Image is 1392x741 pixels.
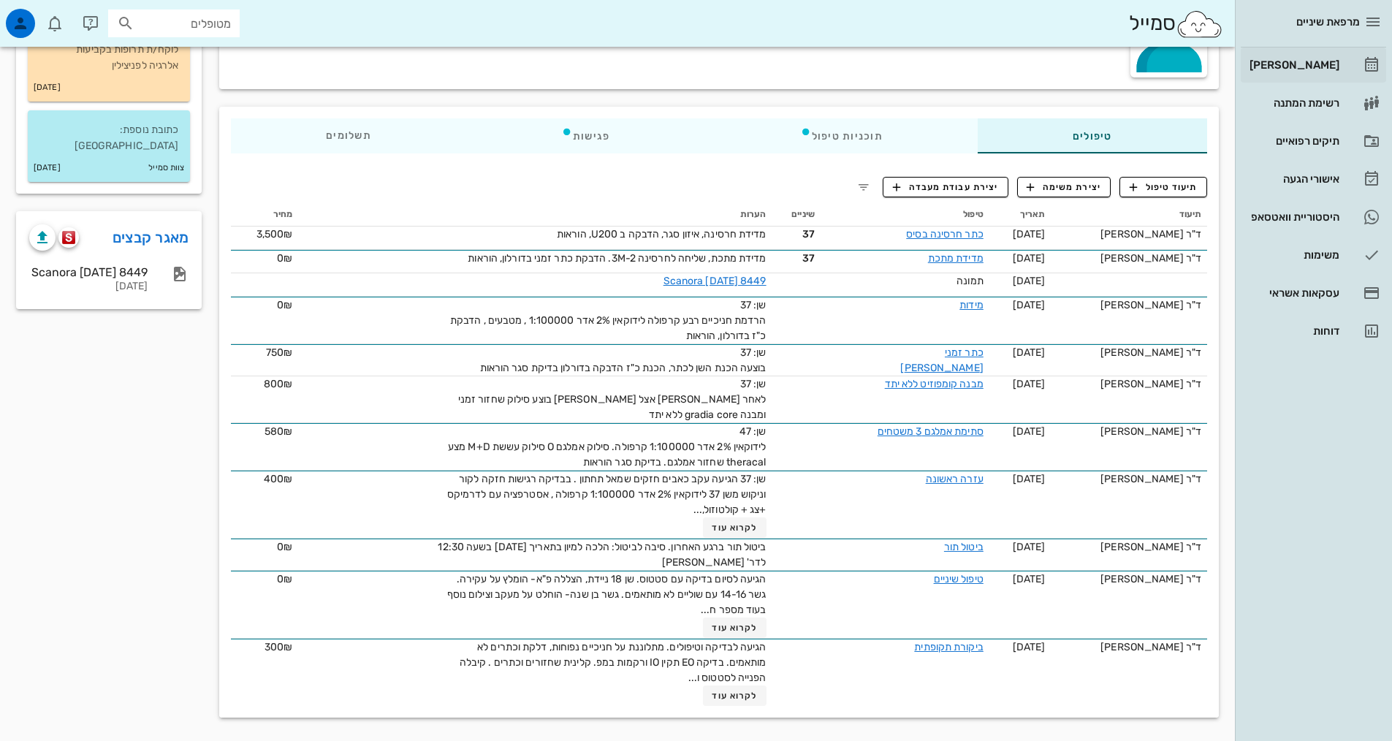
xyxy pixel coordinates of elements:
span: 800₪ [264,378,292,390]
span: שן: 37 בוצעה הכנת השן לכתר, הכנת כ"ז הדבקה בדורלון בדיקת סגר הוראות [480,346,767,374]
button: יצירת משימה [1017,177,1111,197]
span: תמונה [956,275,984,287]
div: ד"ר [PERSON_NAME] [1057,251,1201,266]
th: טיפול [821,203,989,227]
span: [DATE] [1013,573,1046,585]
span: יצירת עבודת מעבדה [893,180,998,194]
span: תיעוד טיפול [1130,180,1198,194]
button: תיעוד טיפול [1119,177,1207,197]
small: [DATE] [34,160,61,176]
span: לקרוא עוד [712,691,757,701]
div: היסטוריית וואטסאפ [1247,211,1339,223]
a: כתר זמני [PERSON_NAME] [900,346,983,374]
div: אישורי הגעה [1247,173,1339,185]
p: כתובת נוספת: [GEOGRAPHIC_DATA] [39,122,178,154]
th: מחיר [231,203,298,227]
span: תשלומים [326,131,371,141]
span: 37 [778,251,815,266]
div: ד"ר [PERSON_NAME] [1057,227,1201,242]
span: 0₪ [277,252,292,265]
span: [DATE] [1013,346,1046,359]
span: [DATE] [1013,425,1046,438]
span: ביטול תור ברגע האחרון. סיבה לביטול: הלכה למיון בתאריך [DATE] בשעה 12:30 לדר' [PERSON_NAME] [438,541,766,569]
div: ד"ר [PERSON_NAME] [1057,345,1201,360]
span: שן: 37 הרדמת חניכיים רבע קרפולה לידוקאין 2% אדר 1:100000 , מטבעים , הדבקת כ"ז בדורלון, הוראות [450,299,767,342]
a: תיקים רפואיים [1241,123,1386,159]
img: scanora logo [62,231,76,244]
span: [DATE] [1013,641,1046,653]
small: [DATE] [34,80,61,96]
img: SmileCloud logo [1176,9,1223,39]
th: שיניים [772,203,821,227]
button: יצירת עבודת מעבדה [883,177,1008,197]
span: 3,500₪ [256,228,293,240]
span: 0₪ [277,573,292,585]
div: ד"ר [PERSON_NAME] [1057,639,1201,655]
span: 0₪ [277,541,292,553]
a: Scanora [DATE] 8449 [663,275,767,287]
a: כתר חרסינה בסיס [906,228,984,240]
a: סתימת אמלגם 3 משטחים [878,425,984,438]
a: עזרה ראשונה [926,473,984,485]
div: [DATE] [29,281,148,293]
span: [DATE] [1013,299,1046,311]
span: שן: 37 הגיעה עקב כאבים חזקים שמאל תחתון . בבדיקה רגישות חזקה לקור וניקוש משן 37 לידוקאין 2% אדר 1... [447,473,767,516]
span: מדידת חרסינה, איזון סגר, הדבקה ב U200, הוראות [557,228,767,240]
span: [DATE] [1013,252,1046,265]
span: הגיעה לבדיקה וטיפולים. מתלוננת על חניכיים נפוחות, דלקת וכתרים לא מותאמים. בדיקה EO תקין IO ורקמות... [460,641,767,684]
div: ד"ר [PERSON_NAME] [1057,539,1201,555]
div: טיפולים [978,118,1207,153]
a: [PERSON_NAME] [1241,47,1386,83]
span: 0₪ [277,299,292,311]
div: Scanora [DATE] 8449 [29,265,148,279]
span: מרפאת שיניים [1296,15,1360,28]
span: 37 [778,227,815,242]
a: מידות [959,299,984,311]
span: הגיעה לסיום בדיקה עם סטטוס. שן 18 ניידת, הצללה פ"א- הומלץ על עקירה. גשר 14-16 עם שוליים לא מותאמי... [447,573,767,616]
span: לקרוא עוד [712,522,757,533]
span: תג [43,12,52,20]
a: מאגר קבצים [113,226,189,249]
button: scanora logo [58,227,79,248]
a: ביקורת תקופתית [914,641,983,653]
th: תיעוד [1051,203,1207,227]
span: שן: 47 לידוקאין 2% אדר 1:100000 קרפולה. סילוק אמלגם O סילוק עששת M+D מצע theracal שחזור אמלגם. בד... [448,425,767,468]
div: ד"ר [PERSON_NAME] [1057,376,1201,392]
button: לקרוא עוד [703,517,767,538]
a: דוחות [1241,313,1386,349]
div: [PERSON_NAME] [1247,59,1339,71]
div: תיקים רפואיים [1247,135,1339,147]
span: 750₪ [266,346,292,359]
div: משימות [1247,249,1339,261]
span: 580₪ [265,425,292,438]
a: ביטול תור [944,541,984,553]
span: 400₪ [264,473,292,485]
button: לקרוא עוד [703,617,767,638]
th: הערות [298,203,772,227]
div: רשימת המתנה [1247,97,1339,109]
small: צוות סמייל [148,160,184,176]
div: פגישות [466,118,705,153]
span: 300₪ [265,641,292,653]
div: ד"ר [PERSON_NAME] [1057,424,1201,439]
a: מבנה קומפוזיט ללא יתד [885,378,984,390]
span: יצירת משימה [1027,180,1101,194]
span: שן: 37 לאחר [PERSON_NAME] אצל [PERSON_NAME] בוצע סילוק שחזור זמני ומבנה gradia core ללא יתד [458,378,767,421]
a: אישורי הגעה [1241,161,1386,197]
span: [DATE] [1013,275,1046,287]
span: [DATE] [1013,378,1046,390]
button: לקרוא עוד [703,685,767,706]
span: [DATE] [1013,228,1046,240]
div: דוחות [1247,325,1339,337]
span: לקרוא עוד [712,623,757,633]
div: עסקאות אשראי [1247,287,1339,299]
a: טיפול שיניים [934,573,984,585]
th: תאריך [989,203,1051,227]
a: עסקאות אשראי [1241,275,1386,311]
div: ד"ר [PERSON_NAME] [1057,297,1201,313]
div: ד"ר [PERSON_NAME] [1057,471,1201,487]
a: היסטוריית וואטסאפ [1241,199,1386,235]
div: סמייל [1129,8,1223,39]
a: רשימת המתנה [1241,85,1386,121]
div: ד"ר [PERSON_NAME] [1057,571,1201,587]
